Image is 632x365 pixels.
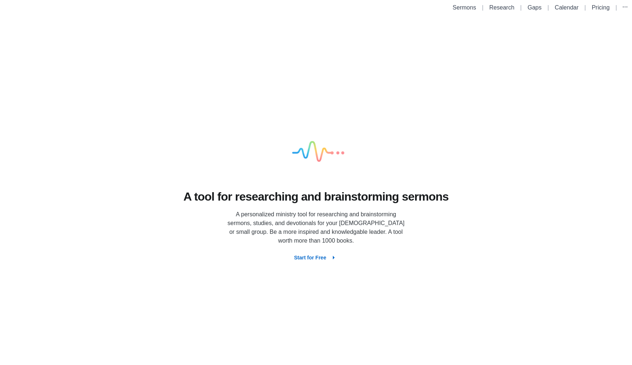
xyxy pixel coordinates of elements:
[453,4,476,11] a: Sermons
[288,251,344,264] button: Start for Free
[527,4,541,11] a: Gaps
[489,4,514,11] a: Research
[288,254,344,261] a: Start for Free
[517,3,524,12] li: |
[582,3,589,12] li: |
[184,189,449,205] h1: A tool for researching and brainstorming sermons
[613,3,620,12] li: |
[592,4,610,11] a: Pricing
[555,4,579,11] a: Calendar
[225,210,407,245] p: A personalized ministry tool for researching and brainstorming sermons, studies, and devotionals ...
[545,3,552,12] li: |
[479,3,486,12] li: |
[279,116,353,189] img: logo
